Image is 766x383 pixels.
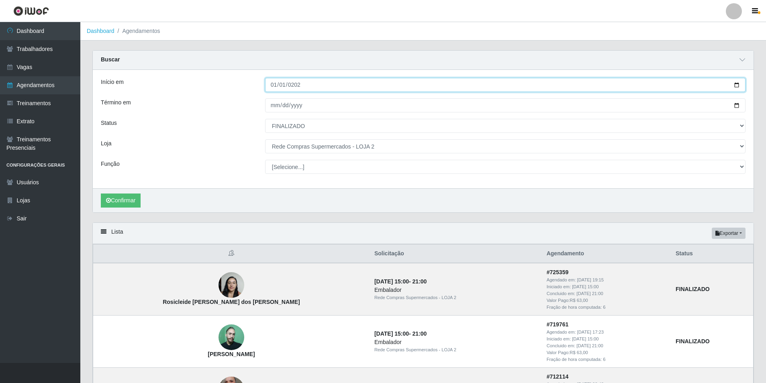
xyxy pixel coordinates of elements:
[547,349,666,356] div: Valor Pago: R$ 63,00
[547,269,569,275] strong: # 725359
[572,336,599,341] time: [DATE] 15:00
[13,6,49,16] img: CoreUI Logo
[374,330,409,337] time: [DATE] 15:00
[114,27,160,35] li: Agendamentos
[547,373,569,380] strong: # 712114
[370,244,542,263] th: Solicitação
[576,291,603,296] time: [DATE] 21:00
[547,321,569,328] strong: # 719761
[547,342,666,349] div: Concluido em:
[163,299,300,305] strong: Rosicleide [PERSON_NAME] dos [PERSON_NAME]
[265,78,746,92] input: 00/00/0000
[101,119,117,127] label: Status
[413,278,427,285] time: 21:00
[101,78,124,86] label: Início em
[671,244,754,263] th: Status
[542,244,671,263] th: Agendamento
[265,98,746,112] input: 00/00/0000
[547,304,666,311] div: Fração de hora computada: 6
[101,56,120,63] strong: Buscar
[676,338,710,344] strong: FINALIZADO
[577,277,604,282] time: [DATE] 19:15
[374,346,537,353] div: Rede Compras Supermercados - LOJA 2
[93,223,754,244] div: Lista
[547,336,666,342] div: Iniciado em:
[219,324,244,350] img: Emanuel Araújo da Silva
[576,343,603,348] time: [DATE] 21:00
[712,228,746,239] button: Exportar
[547,283,666,290] div: Iniciado em:
[374,278,427,285] strong: -
[101,160,120,168] label: Função
[547,297,666,304] div: Valor Pago: R$ 63,00
[577,330,604,334] time: [DATE] 17:23
[101,139,111,148] label: Loja
[87,28,114,34] a: Dashboard
[374,330,427,337] strong: -
[547,277,666,283] div: Agendado em:
[676,286,710,292] strong: FINALIZADO
[547,329,666,336] div: Agendado em:
[374,338,537,346] div: Embalador
[374,294,537,301] div: Rede Compras Supermercados - LOJA 2
[208,351,255,357] strong: [PERSON_NAME]
[572,284,599,289] time: [DATE] 15:00
[101,98,131,107] label: Término em
[80,22,766,41] nav: breadcrumb
[413,330,427,337] time: 21:00
[219,268,244,302] img: Rosicleide Alves dos Santos
[374,278,409,285] time: [DATE] 15:00
[101,194,141,208] button: Confirmar
[547,356,666,363] div: Fração de hora computada: 6
[547,290,666,297] div: Concluido em:
[374,286,537,294] div: Embalador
